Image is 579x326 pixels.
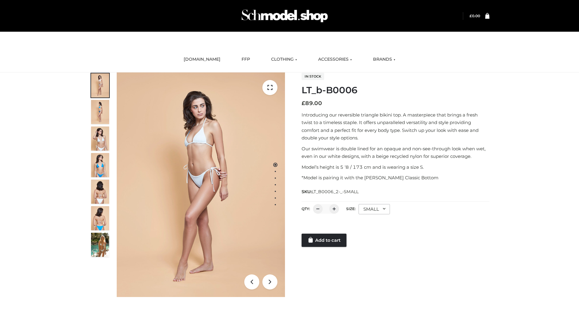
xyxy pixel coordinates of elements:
[91,206,109,230] img: ArielClassicBikiniTop_CloudNine_AzureSky_OW114ECO_8-scaled.jpg
[91,153,109,177] img: ArielClassicBikiniTop_CloudNine_AzureSky_OW114ECO_4-scaled.jpg
[346,206,356,211] label: Size:
[302,163,489,171] p: Model’s height is 5 ‘8 / 173 cm and is wearing a size S.
[267,53,302,66] a: CLOTHING
[179,53,225,66] a: [DOMAIN_NAME]
[91,126,109,151] img: ArielClassicBikiniTop_CloudNine_AzureSky_OW114ECO_3-scaled.jpg
[359,204,390,214] div: SMALL
[302,145,489,160] p: Our swimwear is double lined for an opaque and non-see-through look when wet, even in our white d...
[237,53,255,66] a: FFP
[239,4,330,28] img: Schmodel Admin 964
[302,174,489,182] p: *Model is pairing it with the [PERSON_NAME] Classic Bottom
[117,72,285,297] img: ArielClassicBikiniTop_CloudNine_AzureSky_OW114ECO_1
[91,180,109,204] img: ArielClassicBikiniTop_CloudNine_AzureSky_OW114ECO_7-scaled.jpg
[302,73,324,80] span: In stock
[302,85,489,96] h1: LT_b-B0006
[470,14,472,18] span: £
[312,189,359,194] span: LT_B0006_2-_-SMALL
[314,53,356,66] a: ACCESSORIES
[91,100,109,124] img: ArielClassicBikiniTop_CloudNine_AzureSky_OW114ECO_2-scaled.jpg
[369,53,400,66] a: BRANDS
[302,188,359,195] span: SKU:
[302,100,322,107] bdi: 89.00
[302,234,346,247] a: Add to cart
[302,100,305,107] span: £
[91,73,109,97] img: ArielClassicBikiniTop_CloudNine_AzureSky_OW114ECO_1-scaled.jpg
[302,111,489,142] p: Introducing our reversible triangle bikini top. A masterpiece that brings a fresh twist to a time...
[302,206,310,211] label: QTY:
[470,14,480,18] a: £0.00
[91,233,109,257] img: Arieltop_CloudNine_AzureSky2.jpg
[470,14,480,18] bdi: 0.00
